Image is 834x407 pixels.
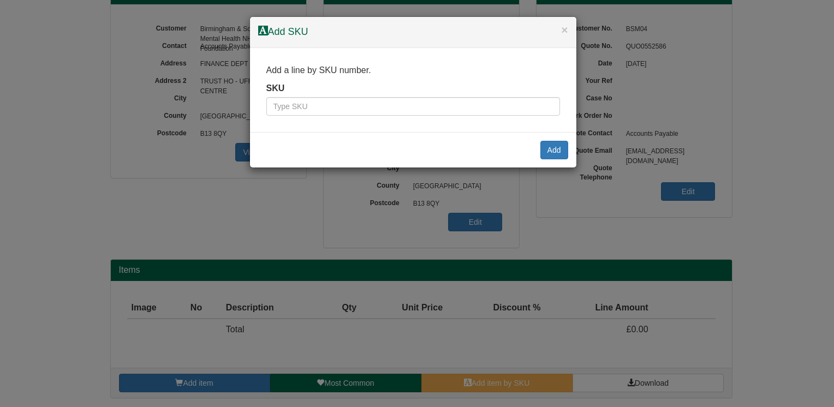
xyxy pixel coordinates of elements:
h4: Add SKU [258,25,568,39]
button: Add [540,141,568,159]
p: Add a line by SKU number. [266,64,560,77]
input: Type SKU [266,97,560,116]
label: SKU [266,82,285,95]
button: × [561,24,568,35]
